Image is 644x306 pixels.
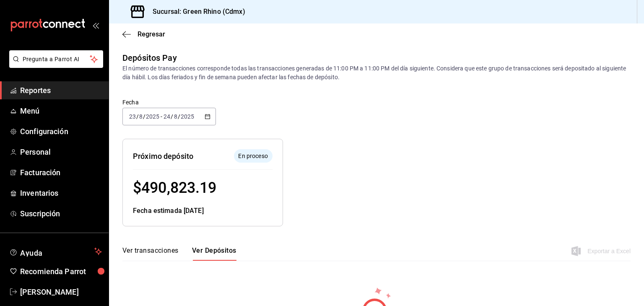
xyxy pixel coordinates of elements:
a: Pregunta a Parrot AI [6,61,103,70]
div: El número de transacciones corresponde todas las transacciones generadas de 11:00 PM a 11:00 PM d... [122,64,631,82]
div: Fecha estimada [DATE] [133,206,273,216]
div: navigation tabs [122,246,236,261]
h3: Sucursal: Green Rhino (Cdmx) [146,7,245,17]
button: Pregunta a Parrot AI [9,50,103,68]
span: - [161,113,162,120]
input: -- [174,113,178,120]
span: $ 490,823.19 [133,179,216,197]
input: ---- [145,113,160,120]
label: Fecha [122,99,216,105]
span: Personal [20,146,102,158]
span: / [136,113,139,120]
span: Reportes [20,85,102,96]
button: Ver transacciones [122,246,179,261]
span: / [143,113,145,120]
span: / [171,113,173,120]
span: Menú [20,105,102,117]
span: En proceso [235,152,271,161]
div: El depósito aún no se ha enviado a tu cuenta bancaria. [234,149,273,163]
input: -- [163,113,171,120]
span: / [178,113,180,120]
input: ---- [180,113,195,120]
div: Depósitos Pay [122,52,177,64]
div: Próximo depósito [133,150,193,162]
span: Configuración [20,126,102,137]
span: [PERSON_NAME] [20,286,102,298]
span: Recomienda Parrot [20,266,102,277]
button: Regresar [122,30,165,38]
span: Ayuda [20,246,91,257]
span: Pregunta a Parrot AI [23,55,90,64]
span: Inventarios [20,187,102,199]
input: -- [139,113,143,120]
span: Facturación [20,167,102,178]
button: Ver Depósitos [192,246,236,261]
input: -- [129,113,136,120]
span: Suscripción [20,208,102,219]
button: open_drawer_menu [92,22,99,29]
span: Regresar [138,30,165,38]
